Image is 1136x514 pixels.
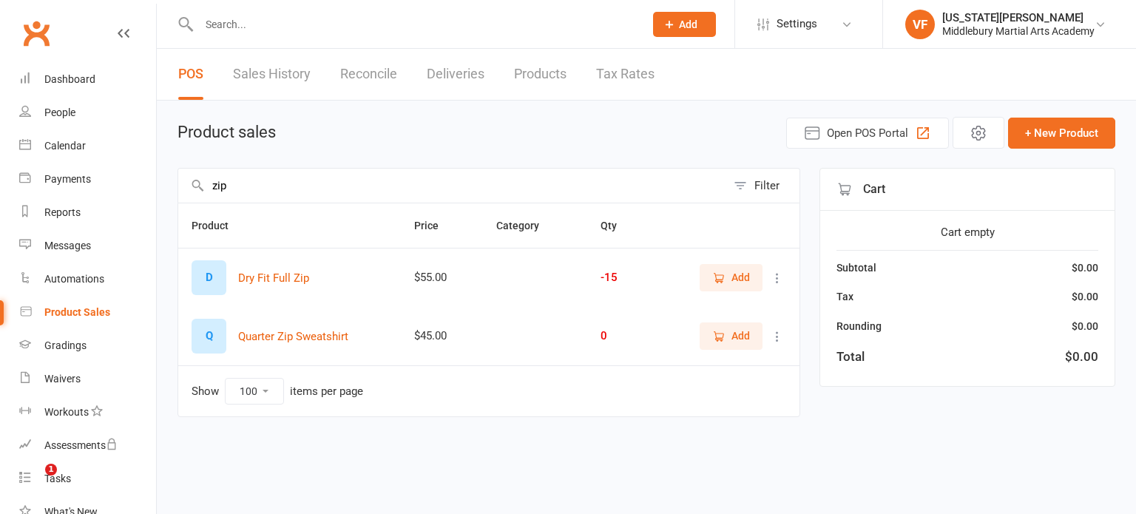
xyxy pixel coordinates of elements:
[653,12,716,37] button: Add
[15,464,50,499] iframe: Intercom live chat
[44,140,86,152] div: Calendar
[820,169,1115,211] div: Cart
[192,260,226,295] div: Set product image
[700,322,763,349] button: Add
[44,406,89,418] div: Workouts
[44,306,110,318] div: Product Sales
[726,169,799,203] button: Filter
[238,328,348,345] button: Quarter Zip Sweatshirt
[427,49,484,100] a: Deliveries
[44,339,87,351] div: Gradings
[596,49,655,100] a: Tax Rates
[44,106,75,118] div: People
[414,271,470,284] div: $55.00
[1072,318,1098,334] div: $0.00
[496,220,555,231] span: Category
[905,10,935,39] div: VF
[601,271,646,284] div: -15
[601,220,633,231] span: Qty
[414,217,455,234] button: Price
[19,462,156,496] a: Tasks
[601,217,633,234] button: Qty
[731,269,750,285] span: Add
[192,319,226,354] div: Set product image
[233,49,311,100] a: Sales History
[192,378,363,405] div: Show
[195,14,634,35] input: Search...
[777,7,817,41] span: Settings
[514,49,567,100] a: Products
[340,49,397,100] a: Reconcile
[942,11,1095,24] div: [US_STATE][PERSON_NAME]
[19,263,156,296] a: Automations
[786,118,949,149] button: Open POS Portal
[19,96,156,129] a: People
[414,330,470,342] div: $45.00
[44,373,81,385] div: Waivers
[238,269,309,287] button: Dry Fit Full Zip
[700,264,763,291] button: Add
[1065,347,1098,367] div: $0.00
[731,328,750,344] span: Add
[1008,118,1115,149] button: + New Product
[942,24,1095,38] div: Middlebury Martial Arts Academy
[827,124,908,142] span: Open POS Portal
[192,217,245,234] button: Product
[19,429,156,462] a: Assessments
[44,473,71,484] div: Tasks
[496,217,555,234] button: Category
[19,229,156,263] a: Messages
[192,220,245,231] span: Product
[836,288,853,305] div: Tax
[290,385,363,398] div: items per page
[178,169,726,203] input: Search products by name, or scan product code
[44,173,91,185] div: Payments
[44,73,95,85] div: Dashboard
[836,223,1098,241] div: Cart empty
[754,177,780,195] div: Filter
[19,362,156,396] a: Waivers
[679,18,697,30] span: Add
[18,15,55,52] a: Clubworx
[19,63,156,96] a: Dashboard
[19,196,156,229] a: Reports
[44,439,118,451] div: Assessments
[45,464,57,476] span: 1
[178,49,203,100] a: POS
[19,129,156,163] a: Calendar
[177,124,276,141] h1: Product sales
[19,329,156,362] a: Gradings
[44,273,104,285] div: Automations
[19,396,156,429] a: Workouts
[414,220,455,231] span: Price
[1072,260,1098,276] div: $0.00
[19,163,156,196] a: Payments
[836,318,882,334] div: Rounding
[44,240,91,251] div: Messages
[836,347,865,367] div: Total
[1072,288,1098,305] div: $0.00
[836,260,876,276] div: Subtotal
[44,206,81,218] div: Reports
[19,296,156,329] a: Product Sales
[601,330,646,342] div: 0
